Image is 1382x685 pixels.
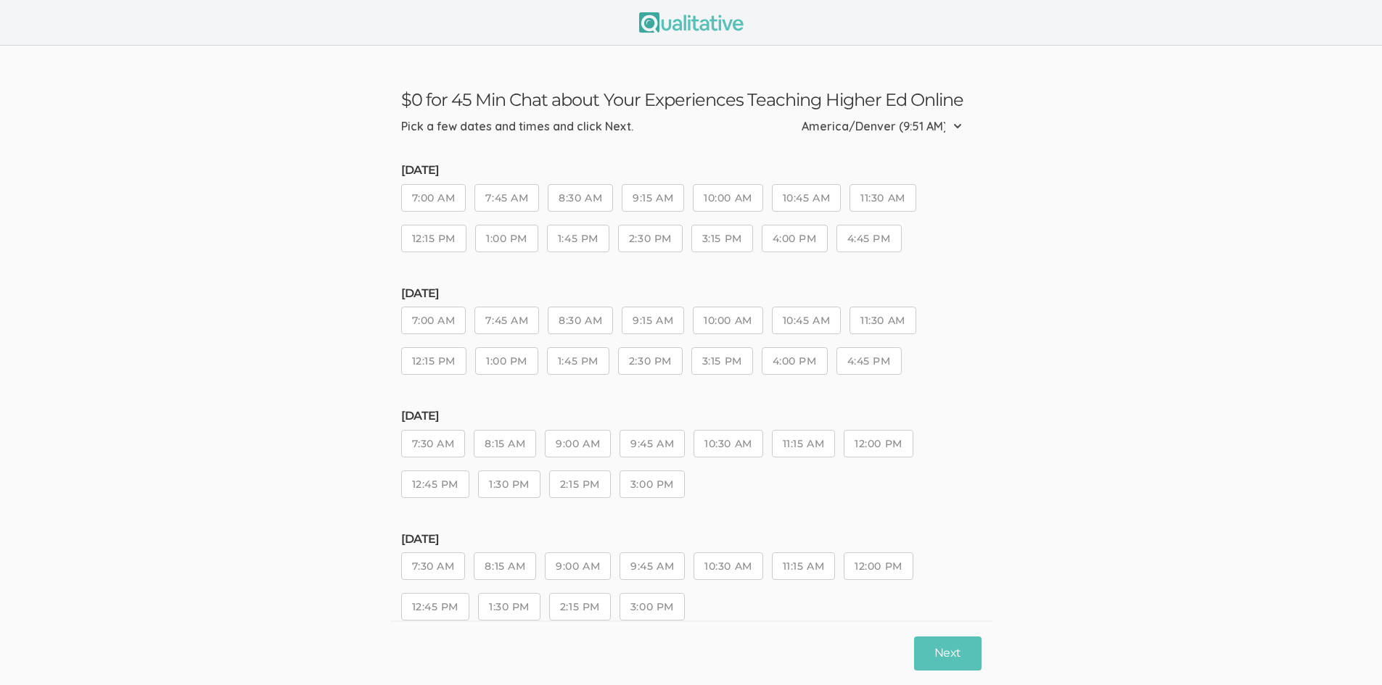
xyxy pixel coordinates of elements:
button: 7:30 AM [401,552,466,580]
button: 2:30 PM [618,225,683,252]
button: 8:30 AM [548,307,613,334]
button: 1:30 PM [478,593,540,620]
button: 9:00 AM [545,430,611,457]
button: 1:45 PM [547,347,609,375]
h5: [DATE] [401,410,982,423]
button: 3:00 PM [620,470,685,498]
button: 9:45 AM [620,552,685,580]
button: 12:45 PM [401,593,469,620]
button: 9:45 AM [620,430,685,457]
button: 3:15 PM [691,225,753,252]
button: 9:15 AM [622,184,684,212]
h5: [DATE] [401,533,982,546]
button: 4:45 PM [836,225,902,252]
button: 3:15 PM [691,347,753,375]
button: 2:30 PM [618,347,683,375]
button: 11:30 AM [850,184,916,212]
button: 10:45 AM [772,307,841,334]
button: 9:00 AM [545,552,611,580]
button: 2:15 PM [549,593,611,620]
button: 9:15 AM [622,307,684,334]
button: 7:45 AM [474,184,539,212]
div: Pick a few dates and times and click Next. [401,118,633,135]
button: 12:45 PM [401,470,469,498]
button: 4:00 PM [762,225,828,252]
button: 1:30 PM [478,470,540,498]
button: 10:30 AM [694,552,762,580]
button: 3:00 PM [620,593,685,620]
button: 12:00 PM [844,552,913,580]
button: 12:00 PM [844,430,913,457]
button: 10:00 AM [693,184,762,212]
img: Qualitative [639,12,744,33]
button: 7:00 AM [401,307,466,334]
button: 1:45 PM [547,225,609,252]
button: 7:30 AM [401,430,466,457]
button: 7:45 AM [474,307,539,334]
button: 10:30 AM [694,430,762,457]
h3: $0 for 45 Min Chat about Your Experiences Teaching Higher Ed Online [401,89,982,110]
h5: [DATE] [401,164,982,177]
button: 10:45 AM [772,184,841,212]
button: 10:00 AM [693,307,762,334]
button: 4:45 PM [836,347,902,375]
button: 12:15 PM [401,225,466,252]
button: Next [914,636,981,671]
button: 1:00 PM [475,225,538,252]
button: 8:30 AM [548,184,613,212]
button: 12:15 PM [401,347,466,375]
button: 8:15 AM [474,552,536,580]
button: 4:00 PM [762,347,828,375]
button: 11:15 AM [772,430,835,457]
h5: [DATE] [401,287,982,300]
button: 7:00 AM [401,184,466,212]
button: 1:00 PM [475,347,538,375]
button: 2:15 PM [549,470,611,498]
button: 11:30 AM [850,307,916,334]
button: 8:15 AM [474,430,536,457]
button: 11:15 AM [772,552,835,580]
